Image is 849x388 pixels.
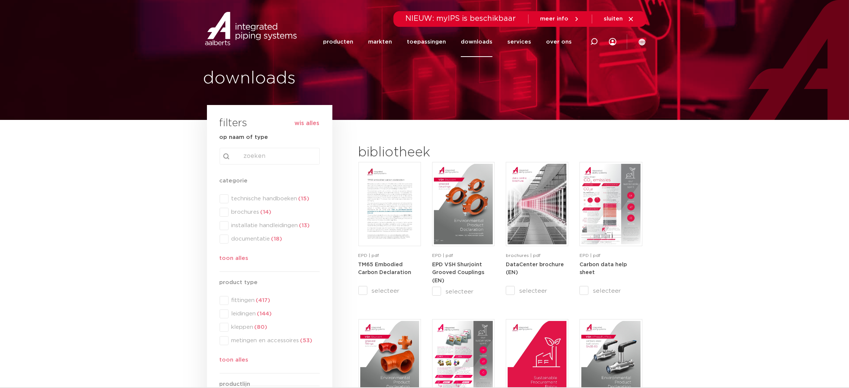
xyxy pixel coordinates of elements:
h3: filters [220,115,248,133]
span: EPD | pdf [358,253,379,258]
img: VSH-Shurjoint-Grooved-Couplings_A4EPD_5011512_EN-pdf.jpg [434,164,493,244]
img: DataCenter_A4Brochure-5011610-2025_1.0_Pegler-UK-pdf.jpg [508,164,566,244]
strong: op naam of type [220,134,268,140]
a: toepassingen [407,27,446,57]
span: NIEUW: myIPS is beschikbaar [406,15,516,22]
a: Carbon data help sheet [580,262,627,276]
img: NL-Carbon-data-help-sheet-pdf.jpg [581,164,640,244]
a: producten [323,27,353,57]
label: selecteer [506,286,568,295]
h2: bibliotheek [358,144,491,162]
label: selecteer [580,286,642,295]
span: brochures | pdf [506,253,540,258]
span: meer info [540,16,569,22]
a: sluiten [604,16,634,22]
label: selecteer [358,286,421,295]
h1: downloads [203,67,421,90]
label: selecteer [432,287,495,296]
img: TM65-Embodied-Carbon-Declaration-pdf.jpg [360,164,419,244]
a: DataCenter brochure (EN) [506,262,564,276]
a: meer info [540,16,580,22]
a: TM65 Embodied Carbon Declaration [358,262,412,276]
a: services [507,27,531,57]
span: sluiten [604,16,623,22]
span: EPD | pdf [432,253,453,258]
a: downloads [461,27,492,57]
span: EPD | pdf [580,253,600,258]
nav: Menu [323,27,572,57]
div: my IPS [609,27,616,57]
a: markten [368,27,392,57]
a: EPD VSH Shurjoint Grooved Couplings (EN) [432,262,484,283]
a: over ons [546,27,572,57]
